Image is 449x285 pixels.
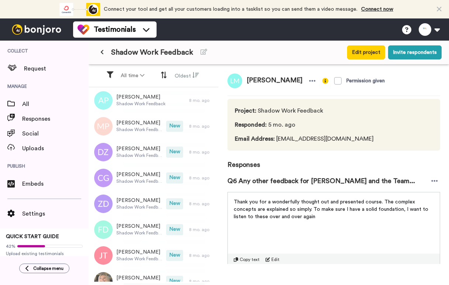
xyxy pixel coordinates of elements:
span: Embeds [22,179,89,188]
span: [PERSON_NAME] [116,119,162,127]
div: 8 mo. ago [189,123,215,129]
span: New [166,172,183,183]
img: ap.png [94,91,113,110]
span: New [166,121,183,132]
div: 8 mo. ago [189,97,215,103]
img: cg.png [94,169,113,187]
button: Edit project [347,45,385,59]
img: mp.png [94,117,113,135]
span: Shadow Work Feedback [111,47,193,58]
a: Connect now [361,7,393,12]
span: Responded : [235,122,267,128]
span: Edit [271,257,280,262]
span: Request [24,64,89,73]
span: [PERSON_NAME] [116,145,162,152]
span: Settings [22,209,89,218]
span: Shadow Work Feedback [116,152,162,158]
span: [PERSON_NAME] [116,171,162,178]
span: [PERSON_NAME] [116,248,162,256]
div: animation [59,3,100,16]
span: Shadow Work Feedback [116,127,162,133]
span: Q6 Any other feedback for [PERSON_NAME] and the Team... [227,176,415,186]
span: [PERSON_NAME] [116,274,162,282]
span: Responses [22,114,89,123]
div: 8 mo. ago [189,175,215,181]
a: [PERSON_NAME]Shadow Work Feedback8 mo. ago [89,87,219,113]
span: Uploads [22,144,89,153]
span: [PERSON_NAME] [116,223,162,230]
div: 8 mo. ago [189,227,215,233]
img: zd.png [94,195,113,213]
span: Shadow Work Feedback [116,230,162,236]
div: 8 mo. ago [189,278,215,284]
span: Social [22,129,89,138]
span: Shadow Work Feedback [116,256,162,262]
span: Shadow Work Feedback [235,106,374,115]
span: Shadow Work Feedback [116,204,162,210]
img: jt.png [94,246,113,265]
span: Responses [227,151,440,170]
span: [PERSON_NAME] [242,73,307,88]
div: 8 mo. ago [189,253,215,258]
img: fd.png [94,220,113,239]
a: [PERSON_NAME]Shadow Work FeedbackNew8 mo. ago [89,217,219,243]
span: All [22,100,89,109]
span: Testimonials [94,24,136,35]
span: QUICK START GUIDE [6,234,59,239]
span: [PERSON_NAME] [116,93,165,101]
button: All time [116,69,149,82]
span: Email Address : [235,136,275,142]
span: [EMAIL_ADDRESS][DOMAIN_NAME] [235,134,374,143]
button: Collapse menu [19,264,69,273]
span: 5 mo. ago [235,120,374,129]
span: New [166,224,183,235]
img: bj-logo-header-white.svg [9,24,64,35]
a: [PERSON_NAME]Shadow Work FeedbackNew8 mo. ago [89,165,219,191]
img: lm.png [227,73,242,88]
span: Shadow Work Feedback [116,178,162,184]
a: [PERSON_NAME]Shadow Work FeedbackNew8 mo. ago [89,139,219,165]
span: 42% [6,243,16,249]
div: 8 mo. ago [189,201,215,207]
span: Connect your tool and get all your customers loading into a tasklist so you can send them a video... [104,7,357,12]
img: dz.png [94,143,113,161]
span: Shadow Work Feedback [116,101,165,107]
a: [PERSON_NAME]Shadow Work FeedbackNew8 mo. ago [89,191,219,217]
a: [PERSON_NAME]Shadow Work FeedbackNew8 mo. ago [89,243,219,268]
span: New [166,250,183,261]
span: New [166,198,183,209]
a: [PERSON_NAME]Shadow Work FeedbackNew8 mo. ago [89,113,219,139]
img: info-yellow.svg [322,78,328,84]
button: Invite respondents [388,45,442,59]
div: Permission given [346,77,385,85]
button: Oldest [170,69,203,83]
span: Collapse menu [33,265,64,271]
span: Project : [235,108,256,114]
img: tm-color.svg [78,24,89,35]
span: New [166,147,183,158]
span: [PERSON_NAME] [116,197,162,204]
span: Upload existing testimonials [6,251,83,257]
div: 8 mo. ago [189,149,215,155]
span: Thank you for a wonderfully thought out and presented course. The complex concepts are explained ... [234,199,430,219]
span: Copy text [240,257,260,262]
